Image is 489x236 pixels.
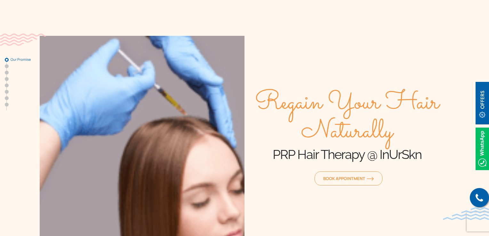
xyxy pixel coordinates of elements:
span: Regain Your Hair Naturally [245,89,449,146]
img: offerBt [476,82,489,124]
span: Our Promise [11,58,43,61]
img: orange-arrow [367,177,374,181]
span: Book Appointment [323,176,374,181]
h1: PRP Hair Therapy @ InUrSkn [245,146,449,162]
a: Our Promise [5,58,9,62]
img: bluewave [443,207,489,220]
img: Whatsappicon [476,128,489,170]
a: Whatsappicon [476,145,489,152]
a: Book Appointmentorange-arrow [315,171,382,185]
